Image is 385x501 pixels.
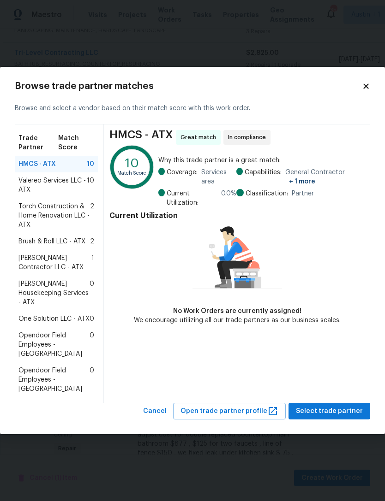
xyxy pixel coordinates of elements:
[87,176,94,195] span: 10
[292,189,314,198] span: Partner
[296,406,363,417] span: Select trade partner
[90,202,94,230] span: 2
[125,157,139,169] text: 10
[167,168,198,186] span: Coverage:
[173,403,286,420] button: Open trade partner profile
[180,133,220,142] span: Great match
[109,130,173,145] span: HMCS - ATX
[90,331,94,359] span: 0
[167,189,217,207] span: Current Utilization:
[158,156,365,165] span: Why this trade partner is a great match:
[18,331,90,359] span: Opendoor Field Employees - [GEOGRAPHIC_DATA]
[117,171,147,176] text: Match Score
[90,314,94,324] span: 0
[221,189,236,207] span: 0.0 %
[90,237,94,246] span: 2
[109,211,365,220] h4: Current Utilization
[134,306,341,316] div: No Work Orders are currently assigned!
[245,168,282,186] span: Capabilities:
[87,159,94,169] span: 10
[18,237,85,246] span: Brush & Roll LLC - ATX
[18,176,87,195] span: Valereo Services LLC - ATX
[180,406,278,417] span: Open trade partner profile
[285,168,365,186] span: General Contractor
[18,159,56,169] span: HMCS - ATX
[58,134,94,152] span: Match Score
[139,403,170,420] button: Cancel
[18,134,58,152] span: Trade Partner
[289,178,315,185] span: + 1 more
[134,316,341,325] div: We encourage utilizing all our trade partners as our business scales.
[18,314,90,324] span: One Solution LLC - ATX
[15,93,370,124] div: Browse and select a vendor based on their match score with this work order.
[246,189,288,198] span: Classification:
[201,168,236,186] span: Services area
[90,366,94,394] span: 0
[289,403,370,420] button: Select trade partner
[90,279,94,307] span: 0
[143,406,167,417] span: Cancel
[18,202,90,230] span: Torch Construction & Home Renovation LLC - ATX
[15,82,362,91] h2: Browse trade partner matches
[91,253,94,272] span: 1
[18,366,90,394] span: Opendoor Field Employees - [GEOGRAPHIC_DATA]
[228,133,270,142] span: In compliance
[18,279,90,307] span: [PERSON_NAME] Housekeeping Services - ATX
[18,253,91,272] span: [PERSON_NAME] Contractor LLC - ATX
